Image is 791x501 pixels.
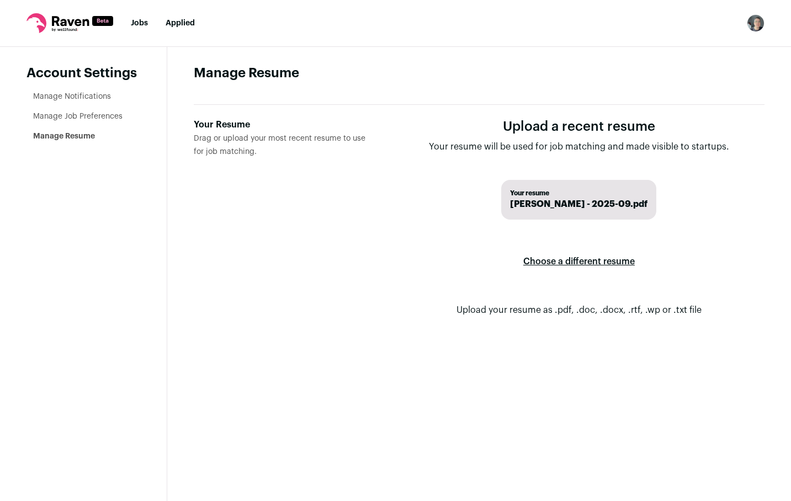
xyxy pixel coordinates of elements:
h1: Manage Resume [194,65,765,82]
span: Drag or upload your most recent resume to use for job matching. [194,135,365,156]
img: 19514210-medium_jpg [747,14,765,32]
p: Upload your resume as .pdf, .doc, .docx, .rtf, .wp or .txt file [456,303,702,317]
span: Your resume [510,189,647,198]
header: Account Settings [26,65,140,82]
a: Jobs [131,19,148,27]
span: [PERSON_NAME] - 2025-09.pdf [510,198,647,211]
a: Manage Resume [33,132,95,140]
a: Applied [166,19,195,27]
label: Choose a different resume [523,246,635,277]
a: Manage Notifications [33,93,111,100]
p: Your resume will be used for job matching and made visible to startups. [429,140,729,153]
button: Open dropdown [747,14,765,32]
a: Manage Job Preferences [33,113,123,120]
h1: Upload a recent resume [429,118,729,136]
div: Your Resume [194,118,376,131]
